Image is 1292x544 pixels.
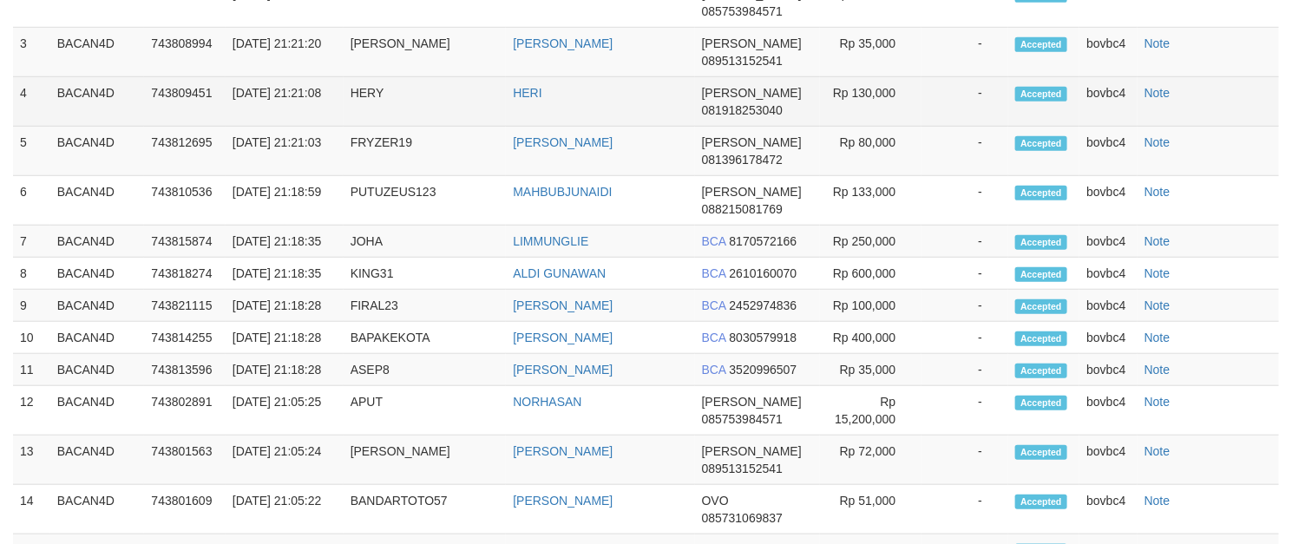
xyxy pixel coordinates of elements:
td: bovbc4 [1079,322,1137,354]
a: Note [1144,86,1171,100]
span: Accepted [1015,299,1067,314]
td: JOHA [344,226,507,258]
a: [PERSON_NAME] [513,444,613,458]
td: - [921,176,1008,226]
td: Rp 35,000 [820,28,921,77]
td: 6 [13,176,50,226]
td: - [921,226,1008,258]
td: Rp 72,000 [820,436,921,485]
span: BCA [702,298,726,312]
span: 081918253040 [702,103,783,117]
a: ALDI GUNAWAN [513,266,606,280]
td: Rp 80,000 [820,127,921,176]
span: 089513152541 [702,54,783,68]
a: [PERSON_NAME] [513,36,613,50]
a: Note [1144,135,1171,149]
td: bovbc4 [1079,77,1137,127]
td: [DATE] 21:18:28 [226,322,344,354]
td: 13 [13,436,50,485]
td: Rp 130,000 [820,77,921,127]
a: Note [1144,331,1171,344]
td: Rp 133,000 [820,176,921,226]
td: [DATE] 21:05:22 [226,485,344,534]
td: BACAN4D [50,77,145,127]
td: - [921,290,1008,322]
td: - [921,322,1008,354]
span: 089513152541 [702,462,783,475]
td: BACAN4D [50,290,145,322]
a: [PERSON_NAME] [513,494,613,508]
a: Note [1144,185,1171,199]
span: [PERSON_NAME] [702,86,802,100]
td: APUT [344,386,507,436]
td: - [921,436,1008,485]
td: BACAN4D [50,354,145,386]
td: KING31 [344,258,507,290]
td: [PERSON_NAME] [344,436,507,485]
td: bovbc4 [1079,28,1137,77]
span: Accepted [1015,186,1067,200]
td: 7 [13,226,50,258]
td: bovbc4 [1079,127,1137,176]
span: BCA [702,234,726,248]
td: Rp 250,000 [820,226,921,258]
span: BCA [702,266,726,280]
td: [DATE] 21:18:59 [226,176,344,226]
td: 743815874 [144,226,226,258]
span: Accepted [1015,235,1067,250]
span: Accepted [1015,331,1067,346]
td: HERY [344,77,507,127]
span: BCA [702,363,726,377]
span: 085753984571 [702,412,783,426]
td: ASEP8 [344,354,507,386]
span: [PERSON_NAME] [702,444,802,458]
td: 743813596 [144,354,226,386]
td: bovbc4 [1079,176,1137,226]
td: Rp 100,000 [820,290,921,322]
span: 085731069837 [702,511,783,525]
td: 12 [13,386,50,436]
td: 743801609 [144,485,226,534]
td: - [921,485,1008,534]
td: 743812695 [144,127,226,176]
span: BCA [702,331,726,344]
td: [DATE] 21:21:20 [226,28,344,77]
td: bovbc4 [1079,485,1137,534]
td: [DATE] 21:18:28 [226,290,344,322]
td: - [921,77,1008,127]
td: bovbc4 [1079,354,1137,386]
td: 8 [13,258,50,290]
span: 8170572166 [730,234,797,248]
a: LIMMUNGLIE [513,234,588,248]
td: bovbc4 [1079,386,1137,436]
a: Note [1144,363,1171,377]
span: Accepted [1015,445,1067,460]
a: [PERSON_NAME] [513,363,613,377]
td: - [921,127,1008,176]
td: BACAN4D [50,322,145,354]
td: BACAN4D [50,258,145,290]
td: 9 [13,290,50,322]
td: 743801563 [144,436,226,485]
td: 743810536 [144,176,226,226]
td: 743818274 [144,258,226,290]
td: - [921,28,1008,77]
span: Accepted [1015,37,1067,52]
span: Accepted [1015,136,1067,151]
span: [PERSON_NAME] [702,36,802,50]
a: [PERSON_NAME] [513,331,613,344]
span: Accepted [1015,364,1067,378]
td: PUTUZEUS123 [344,176,507,226]
td: [DATE] 21:18:28 [226,354,344,386]
a: HERI [513,86,541,100]
span: 8030579918 [730,331,797,344]
td: BACAN4D [50,485,145,534]
span: Accepted [1015,495,1067,509]
a: [PERSON_NAME] [513,298,613,312]
td: 10 [13,322,50,354]
td: 743802891 [144,386,226,436]
a: MAHBUBJUNAIDI [513,185,612,199]
td: BAPAKEKOTA [344,322,507,354]
td: BACAN4D [50,386,145,436]
a: Note [1144,444,1171,458]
